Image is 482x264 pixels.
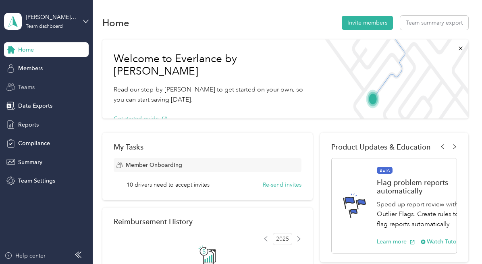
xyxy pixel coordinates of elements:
[18,46,34,54] span: Home
[18,121,39,129] span: Reports
[18,139,50,148] span: Compliance
[26,13,76,21] div: [PERSON_NAME][EMAIL_ADDRESS][PERSON_NAME][DOMAIN_NAME]
[102,19,129,27] h1: Home
[18,102,52,110] span: Data Exports
[342,16,393,30] button: Invite members
[114,52,308,78] h1: Welcome to Everlance by [PERSON_NAME]
[400,16,468,30] button: Team summary export
[331,143,431,151] span: Product Updates & Education
[437,219,482,264] iframe: Everlance-gr Chat Button Frame
[26,24,63,29] div: Team dashboard
[4,252,46,260] button: Help center
[273,233,292,245] span: 2025
[18,177,55,185] span: Team Settings
[18,83,35,91] span: Teams
[126,161,182,169] span: Member Onboarding
[18,158,42,166] span: Summary
[18,64,43,73] span: Members
[377,237,415,246] button: Learn more
[114,114,167,123] button: Get started guide
[421,237,465,246] button: Watch Tutorial
[319,39,468,118] img: Welcome to everlance
[127,181,210,189] span: 10 drivers need to accept invites
[114,85,308,104] p: Read our step-by-[PERSON_NAME] to get started on your own, so you can start saving [DATE].
[114,143,301,151] div: My Tasks
[263,181,301,189] button: Re-send invites
[114,217,193,226] h2: Reimbursement History
[377,200,465,229] p: Speed up report review with Outlier Flags. Create rules to flag reports automatically.
[377,178,465,195] h1: Flag problem reports automatically
[377,167,393,174] span: BETA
